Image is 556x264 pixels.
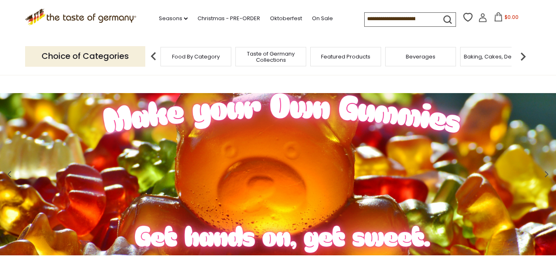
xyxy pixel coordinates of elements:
a: Seasons [159,14,188,23]
p: Choice of Categories [25,46,145,66]
a: Beverages [406,54,435,60]
a: Featured Products [321,54,370,60]
button: $0.00 [489,12,524,25]
img: next arrow [515,48,531,65]
a: Oktoberfest [270,14,302,23]
a: Christmas - PRE-ORDER [198,14,260,23]
img: previous arrow [145,48,162,65]
span: $0.00 [505,14,519,21]
a: On Sale [312,14,333,23]
a: Food By Category [172,54,220,60]
a: Taste of Germany Collections [238,51,304,63]
a: Baking, Cakes, Desserts [464,54,528,60]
